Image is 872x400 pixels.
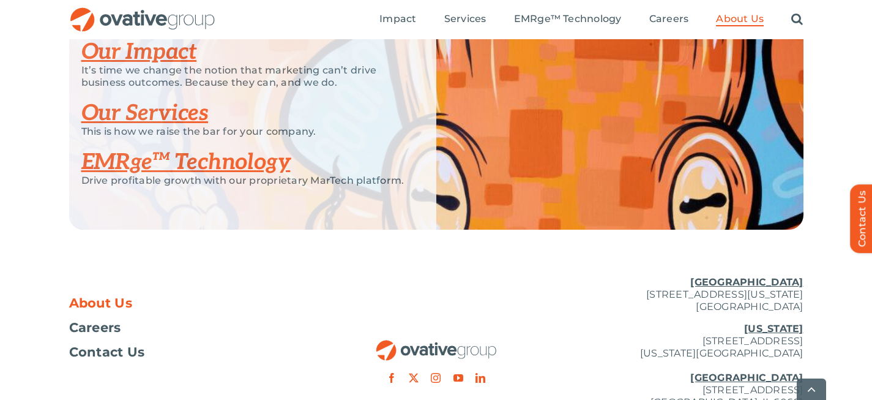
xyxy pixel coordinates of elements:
a: Search [791,13,803,26]
a: youtube [453,373,463,383]
a: OG_Full_horizontal_RGB [69,6,216,18]
u: [US_STATE] [744,323,803,334]
span: About Us [716,13,764,25]
u: [GEOGRAPHIC_DATA] [690,372,803,383]
a: OG_Full_horizontal_RGB [375,339,497,350]
a: twitter [409,373,419,383]
a: linkedin [475,373,485,383]
u: [GEOGRAPHIC_DATA] [690,276,803,288]
a: EMRge™ Technology [514,13,622,26]
span: Careers [69,322,121,334]
a: Services [444,13,486,26]
a: About Us [69,297,314,309]
span: About Us [69,297,133,309]
a: Careers [69,322,314,334]
p: This is how we raise the bar for your company. [81,126,406,138]
span: Careers [649,13,689,25]
a: Impact [379,13,416,26]
span: EMRge™ Technology [514,13,622,25]
span: Impact [379,13,416,25]
nav: Footer Menu [69,297,314,358]
p: [STREET_ADDRESS][US_STATE] [GEOGRAPHIC_DATA] [559,276,803,313]
a: Careers [649,13,689,26]
a: facebook [387,373,397,383]
span: Contact Us [69,346,145,358]
p: It’s time we change the notion that marketing can’t drive business outcomes. Because they can, an... [81,64,406,89]
a: Contact Us [69,346,314,358]
span: Services [444,13,486,25]
a: instagram [431,373,441,383]
a: Our Services [81,100,209,127]
a: EMRge™ Technology [81,149,291,176]
a: About Us [716,13,764,26]
p: Drive profitable growth with our proprietary MarTech platform. [81,175,406,187]
a: Our Impact [81,39,197,66]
